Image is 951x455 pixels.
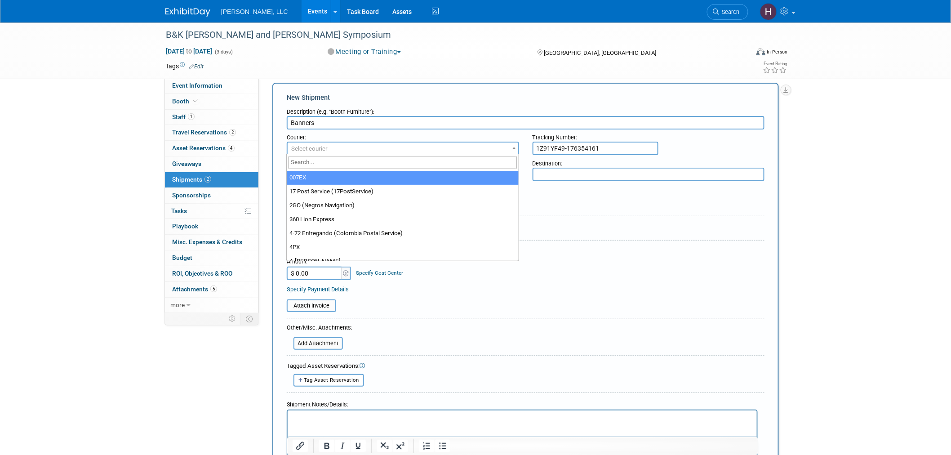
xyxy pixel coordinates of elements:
[214,49,233,55] span: (3 days)
[172,160,201,167] span: Giveaways
[287,254,518,268] li: A [PERSON_NAME]
[287,397,758,410] div: Shipment Notes/Details:
[335,440,350,452] button: Italic
[287,362,764,370] div: Tagged Asset Reservations:
[165,47,213,55] span: [DATE] [DATE]
[165,78,258,94] a: Event Information
[210,285,217,292] span: 5
[350,440,365,452] button: Underline
[172,238,242,245] span: Misc. Expenses & Credits
[165,8,210,17] img: ExhibitDay
[165,298,258,313] a: more
[165,235,258,250] a: Misc. Expenses & Credits
[193,98,198,103] i: Booth reservation complete
[172,129,236,136] span: Travel Reservations
[544,49,656,56] span: [GEOGRAPHIC_DATA], [GEOGRAPHIC_DATA]
[324,47,404,57] button: Meeting or Training
[287,258,352,267] div: Amount
[165,125,258,140] a: Travel Reservations2
[163,27,735,43] div: B&K [PERSON_NAME] and [PERSON_NAME] Symposium
[172,98,200,105] span: Booth
[229,129,236,136] span: 2
[287,185,518,199] li: 17 Post Service (17PostService)
[377,440,392,452] button: Subscript
[172,113,195,120] span: Staff
[165,172,258,187] a: Shipments2
[289,156,516,169] input: Search...
[435,440,450,452] button: Bullet list
[172,270,232,277] span: ROI, Objectives & ROO
[172,192,211,199] span: Sponsorships
[171,207,187,214] span: Tasks
[165,156,258,172] a: Giveaways
[228,145,235,152] span: 4
[165,250,258,266] a: Budget
[165,188,258,203] a: Sponsorships
[304,377,359,383] span: Tag Asset Reservation
[767,49,788,55] div: In-Person
[319,440,334,452] button: Bold
[533,129,765,142] div: Tracking Number:
[225,313,240,325] td: Personalize Event Tab Strip
[188,113,195,120] span: 1
[293,440,308,452] button: Insert/edit link
[719,9,740,15] span: Search
[170,301,185,308] span: more
[287,286,349,293] a: Specify Payment Details
[172,176,211,183] span: Shipments
[204,176,211,183] span: 2
[293,374,364,386] button: Tag Asset Reservation
[287,213,518,227] li: 360 Lion Express
[356,270,404,276] a: Specify Cost Center
[392,440,408,452] button: Superscript
[695,47,788,60] div: Event Format
[165,141,258,156] a: Asset Reservations4
[165,219,258,234] a: Playbook
[221,8,288,15] span: [PERSON_NAME], LLC
[165,282,258,297] a: Attachments5
[287,241,518,254] li: 4PX
[287,93,764,103] div: New Shipment
[165,62,204,71] td: Tags
[165,266,258,281] a: ROI, Objectives & ROO
[288,410,757,445] iframe: Rich Text Area
[287,129,519,142] div: Courier:
[185,48,193,55] span: to
[189,63,204,70] a: Edit
[707,4,748,20] a: Search
[287,199,518,213] li: 2GO (Negros Navigation)
[533,156,765,168] div: Destination:
[287,227,518,241] li: 4-72 Entregando (Colombia Postal Service)
[240,313,259,325] td: Toggle Event Tabs
[287,324,352,334] div: Other/Misc. Attachments:
[763,62,787,66] div: Event Rating
[287,104,764,116] div: Description (e.g. "Booth Furniture"):
[172,82,222,89] span: Event Information
[287,247,764,256] div: Cost:
[291,145,328,152] span: Select courier
[172,144,235,152] span: Asset Reservations
[165,204,258,219] a: Tasks
[165,110,258,125] a: Staff1
[756,48,765,55] img: Format-Inperson.png
[172,223,198,230] span: Playbook
[419,440,434,452] button: Numbered list
[760,3,777,20] img: Hannah Mulholland
[172,254,192,261] span: Budget
[165,94,258,109] a: Booth
[287,171,518,185] li: 007EX
[172,285,217,293] span: Attachments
